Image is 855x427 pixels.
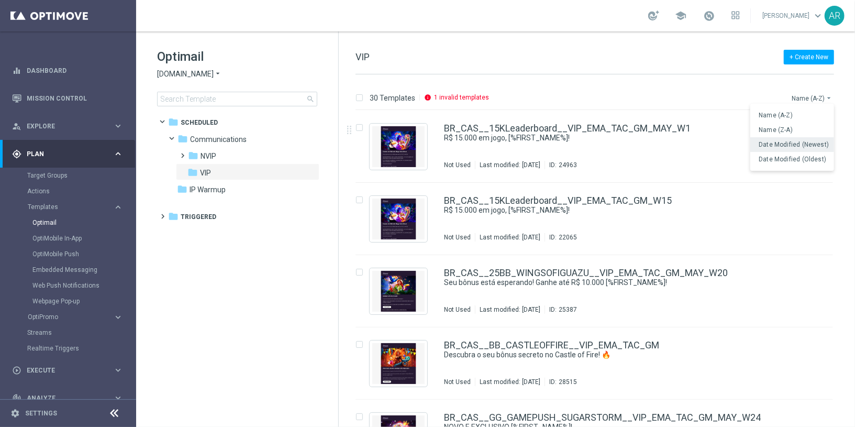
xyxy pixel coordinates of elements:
span: [DOMAIN_NAME] [157,69,214,79]
span: Date Modified (Oldest) [759,156,826,163]
div: Execute [12,366,113,375]
div: Not Used [444,378,471,386]
img: 28515.jpeg [372,343,425,384]
p: 1 invalid templates [434,93,489,102]
p: 30 Templates [370,93,415,103]
a: Webpage Pop-up [32,297,109,305]
button: Name (A-Z) [750,108,834,123]
button: OptiPromo keyboard_arrow_right [27,313,124,321]
div: 24963 [559,161,577,169]
button: [DOMAIN_NAME] arrow_drop_down [157,69,222,79]
span: VIP [356,51,370,62]
i: keyboard_arrow_right [113,149,123,159]
i: person_search [12,122,21,131]
div: Realtime Triggers [27,341,135,356]
a: OptiMobile In-App [32,234,109,243]
i: folder [187,167,198,178]
span: Templates [28,204,103,210]
span: Analyze [27,395,113,401]
div: OptiPromo [27,309,135,325]
div: Last modified: [DATE] [475,378,545,386]
span: Communications [190,135,247,144]
i: keyboard_arrow_right [113,393,123,403]
a: Realtime Triggers [27,344,109,353]
button: gps_fixed Plan keyboard_arrow_right [12,150,124,158]
i: equalizer [12,66,21,75]
span: Date Modified (Newest) [759,141,829,148]
img: 25387.jpeg [372,271,425,312]
h1: Optimail [157,48,317,65]
div: OptiPromo [28,314,113,320]
a: BR_CAS__GG_GAMEPUSH_SUGARSTORM__VIP_EMA_TAC_GM_MAY_W24 [444,413,761,422]
div: Last modified: [DATE] [475,161,545,169]
span: keyboard_arrow_down [812,10,824,21]
button: Name (A-Z)arrow_drop_down [791,92,834,104]
i: info [424,94,431,101]
div: Not Used [444,161,471,169]
i: keyboard_arrow_right [113,202,123,212]
div: OptiMobile Push [32,246,135,262]
div: Templates [28,204,113,210]
div: Press SPACE to select this row. [345,255,853,327]
i: settings [10,409,20,418]
a: Settings [25,410,57,417]
i: arrow_drop_down [825,94,833,102]
div: AR [825,6,845,26]
span: Plan [27,151,113,157]
span: OptiPromo [28,314,103,320]
a: Actions [27,187,109,195]
div: Templates [27,199,135,309]
button: equalizer Dashboard [12,67,124,75]
a: Optimail [32,218,109,227]
div: Streams [27,325,135,341]
span: Execute [27,367,113,374]
a: BR_CAS__BB_CASTLEOFFIRE__VIP_EMA_TAC_GM [444,341,659,350]
a: Web Push Notifications [32,281,109,290]
div: track_changes Analyze keyboard_arrow_right [12,394,124,402]
div: R$ 15.000 em jogo, [%FIRST_NAME%]! [444,133,789,143]
i: play_circle_outline [12,366,21,375]
img: 24963.jpeg [372,126,425,167]
a: Descubra o seu bônus secreto no Castle of Fire! 🔥 [444,350,765,360]
div: Explore [12,122,113,131]
div: Last modified: [DATE] [475,305,545,314]
i: keyboard_arrow_right [113,121,123,131]
button: play_circle_outline Execute keyboard_arrow_right [12,366,124,375]
a: Embedded Messaging [32,266,109,274]
input: Search Template [157,92,317,106]
div: Seu bônus está esperando! Ganhe até R$ 10.000 [%FIRST_NAME%]! [444,278,789,288]
i: folder [168,211,179,222]
button: Templates keyboard_arrow_right [27,203,124,211]
a: Target Groups [27,171,109,180]
i: folder [168,117,179,127]
button: person_search Explore keyboard_arrow_right [12,122,124,130]
a: BR_CAS__15KLeaderboard__VIP_EMA_TAC_GM_W15 [444,196,672,205]
div: Not Used [444,305,471,314]
a: Seu bônus está esperando! Ganhe até R$ 10.000 [%FIRST_NAME%]! [444,278,765,288]
img: 22065.jpeg [372,199,425,239]
span: search [306,95,315,103]
div: 28515 [559,378,577,386]
a: R$ 15.000 em jogo, [%FIRST_NAME%]! [444,133,765,143]
i: gps_fixed [12,149,21,159]
button: Name (Z-A) [750,123,834,137]
a: BR_CAS__15KLeaderboard__VIP_EMA_TAC_GM_MAY_W1 [444,124,691,133]
div: Descubra o seu bônus secreto no Castle of Fire! 🔥 [444,350,789,360]
div: Target Groups [27,168,135,183]
div: Actions [27,183,135,199]
button: Date Modified (Oldest) [750,152,834,167]
i: track_changes [12,393,21,403]
a: OptiMobile Push [32,250,109,258]
div: Optimail [32,215,135,231]
div: 25387 [559,305,577,314]
button: Mission Control [12,94,124,103]
span: Scheduled [181,118,218,127]
a: Mission Control [27,84,123,112]
div: Not Used [444,233,471,242]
